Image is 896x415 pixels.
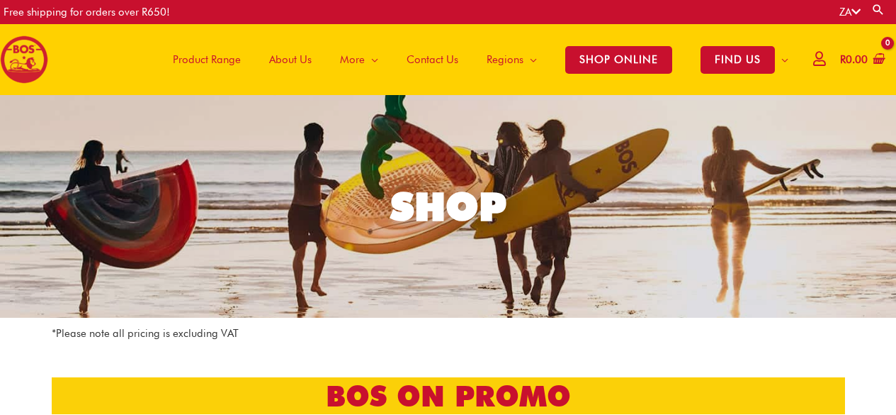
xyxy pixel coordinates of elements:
[551,24,686,95] a: SHOP ONLINE
[701,46,775,74] span: FIND US
[390,187,506,226] div: SHOP
[255,24,326,95] a: About Us
[487,38,523,81] span: Regions
[52,377,845,414] h2: bos on promo
[871,3,885,16] a: Search button
[839,6,861,18] a: ZA
[840,53,846,66] span: R
[407,38,458,81] span: Contact Us
[392,24,472,95] a: Contact Us
[173,38,241,81] span: Product Range
[52,325,845,343] p: *Please note all pricing is excluding VAT
[565,46,672,74] span: SHOP ONLINE
[840,53,868,66] bdi: 0.00
[472,24,551,95] a: Regions
[837,44,885,76] a: View Shopping Cart, empty
[159,24,255,95] a: Product Range
[269,38,312,81] span: About Us
[340,38,365,81] span: More
[148,24,803,95] nav: Site Navigation
[326,24,392,95] a: More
